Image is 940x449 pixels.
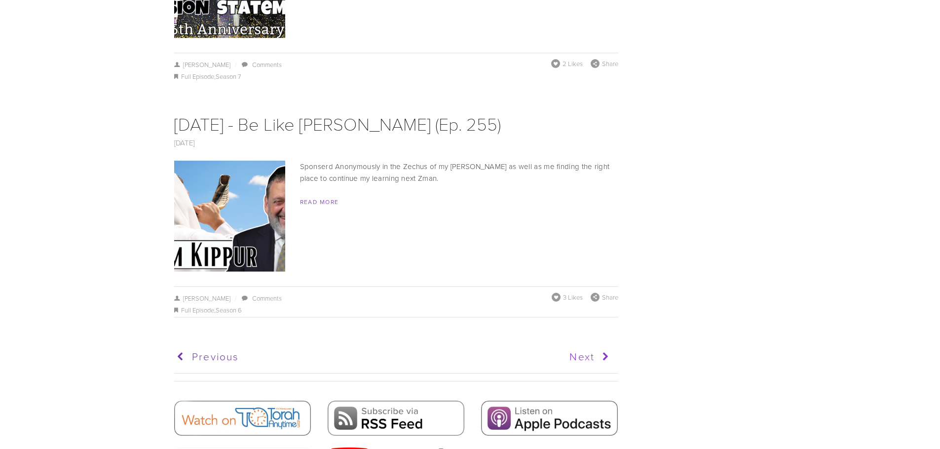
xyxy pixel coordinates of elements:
a: Full Episode [181,72,214,81]
a: Next [395,345,613,369]
a: Full Episode [181,306,214,314]
img: Yom Kippur - Be Like King David (Ep. 255) [131,161,328,272]
span: 2 Likes [563,59,583,68]
a: [DATE] [174,138,195,148]
a: [DATE] - Be Like [PERSON_NAME] (Ep. 255) [174,111,501,136]
img: RSS Feed.png [328,401,464,436]
span: 3 Likes [563,293,583,302]
img: Apple Podcasts.jpg [481,401,618,436]
span: / [230,294,240,303]
a: Comments [252,60,282,69]
span: / [230,60,240,69]
a: [PERSON_NAME] [174,294,231,303]
div: Share [591,59,618,68]
a: [PERSON_NAME] [174,60,231,69]
div: Share [591,293,618,302]
a: Previous [174,345,392,369]
div: , [174,305,618,316]
a: Season 6 [216,306,242,314]
a: Read More [300,198,339,206]
a: Season 7 [216,72,241,81]
p: Sponserd Anonymously in the Zechus of my [PERSON_NAME] as well as me finding the right place to c... [174,161,618,184]
div: , [174,71,618,83]
a: Comments [252,294,282,303]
